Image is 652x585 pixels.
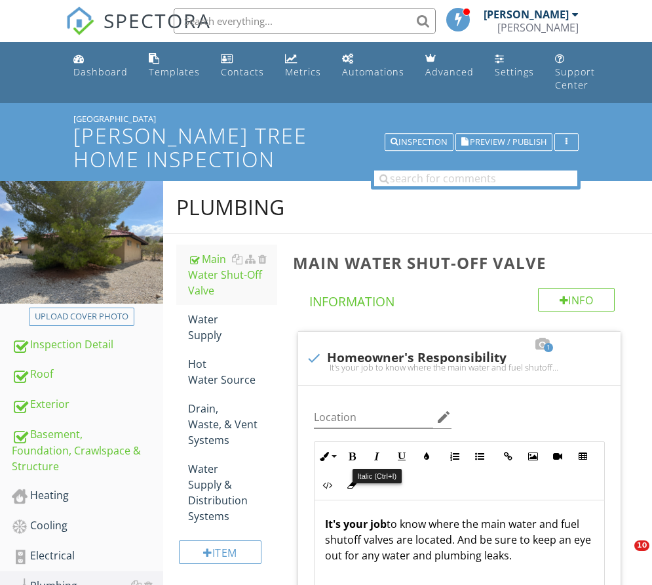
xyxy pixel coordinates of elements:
[550,47,600,98] a: Support Center
[104,7,211,34] span: SPECTORA
[442,444,467,469] button: Ordered List
[293,254,631,272] h3: Main Water Shut-Off Valve
[374,171,577,186] input: search for comments
[634,540,649,551] span: 10
[73,66,128,78] div: Dashboard
[315,444,339,469] button: Inline Style
[389,444,414,469] button: Underline (Ctrl+U)
[66,7,94,35] img: The Best Home Inspection Software - Spectora
[325,517,387,531] strong: It's your job
[489,47,539,85] a: Settings
[29,308,134,326] button: Upload cover photo
[420,47,479,85] a: Advanced
[495,66,534,78] div: Settings
[188,401,278,448] div: Drain, Waste, & Vent Systems
[188,461,278,524] div: Water Supply & Distribution Systems
[188,356,278,388] div: Hot Water Source
[385,135,453,147] a: Inspection
[337,47,410,85] a: Automations (Basic)
[216,47,269,85] a: Contacts
[179,540,262,564] div: Item
[188,312,278,343] div: Water Supply
[12,426,163,475] div: Basement, Foundation, Crawlspace & Structure
[12,487,163,504] div: Heating
[12,517,163,535] div: Cooling
[309,288,615,310] h4: Information
[12,366,163,383] div: Roof
[315,473,339,498] button: Code View
[520,444,545,469] button: Insert Image (Ctrl+P)
[495,444,520,469] button: Insert Link (Ctrl+K)
[144,47,205,85] a: Templates
[425,66,474,78] div: Advanced
[12,396,163,413] div: Exterior
[455,133,552,151] button: Preview / Publish
[176,194,284,220] div: Plumbing
[314,407,433,428] input: Location
[174,8,436,34] input: Search everything...
[73,113,578,124] div: [GEOGRAPHIC_DATA]
[436,409,451,425] i: edit
[12,548,163,565] div: Electrical
[73,124,578,170] h1: [PERSON_NAME] Tree Home Inspection
[12,336,163,353] div: Inspection Detail
[306,362,613,373] div: It's your job to know where the main water and fuel shutoff valves are located. And be sure to ke...
[285,66,321,78] div: Metrics
[538,288,615,312] div: Info
[555,66,595,91] div: Support Center
[470,138,547,146] span: Preview / Publish
[544,343,553,352] span: 1
[35,310,128,323] div: Upload cover photo
[339,444,364,469] button: Bold (Ctrl+B)
[325,516,594,563] p: to know where the main water and fuel shutoff valves are located. And be sure to keep an eye out ...
[353,469,402,483] div: Italic (Ctrl+I)
[497,21,579,34] div: Marshall Cordle
[455,135,552,147] a: Preview / Publish
[339,473,364,498] button: Clear Formatting
[607,540,639,572] iframe: Intercom live chat
[188,251,278,298] div: Main Water Shut-Off Valve
[545,444,570,469] button: Insert Video
[149,66,200,78] div: Templates
[484,8,569,21] div: [PERSON_NAME]
[280,47,326,85] a: Metrics
[66,18,211,45] a: SPECTORA
[385,133,453,151] button: Inspection
[342,66,404,78] div: Automations
[221,66,264,78] div: Contacts
[414,444,439,469] button: Colors
[467,444,492,469] button: Unordered List
[68,47,133,85] a: Dashboard
[391,138,448,147] div: Inspection
[570,444,595,469] button: Insert Table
